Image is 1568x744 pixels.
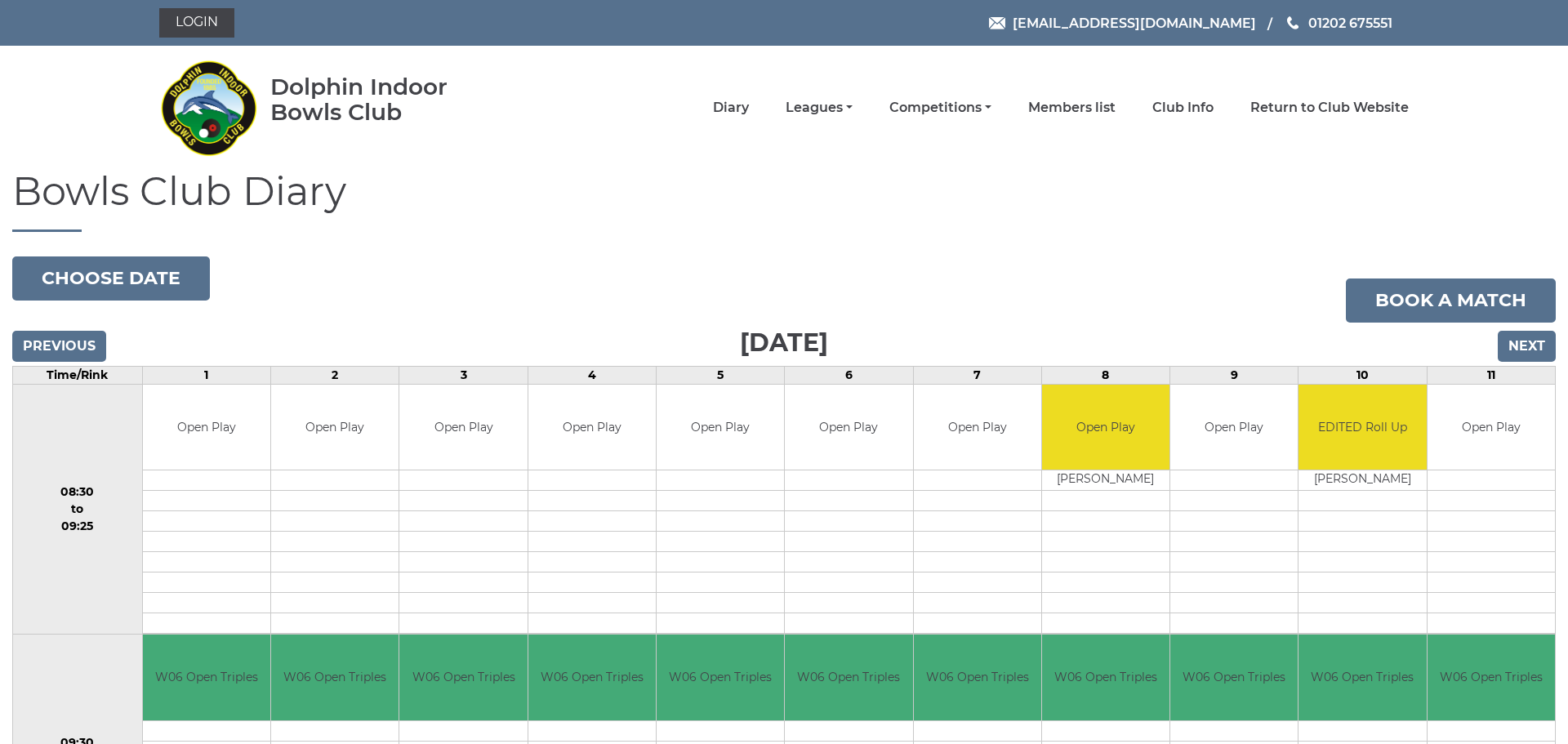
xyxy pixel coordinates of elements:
[1298,385,1426,470] td: EDITED Roll Up
[271,366,399,384] td: 2
[399,366,528,384] td: 3
[913,366,1041,384] td: 7
[142,366,270,384] td: 1
[1298,470,1426,491] td: [PERSON_NAME]
[270,74,500,125] div: Dolphin Indoor Bowls Club
[1028,99,1116,117] a: Members list
[1285,13,1392,33] a: Phone us 01202 675551
[914,385,1041,470] td: Open Play
[12,331,106,362] input: Previous
[399,635,527,720] td: W06 Open Triples
[785,366,913,384] td: 6
[657,385,784,470] td: Open Play
[12,170,1556,232] h1: Bowls Club Diary
[989,13,1256,33] a: Email [EMAIL_ADDRESS][DOMAIN_NAME]
[785,635,912,720] td: W06 Open Triples
[1013,15,1256,30] span: [EMAIL_ADDRESS][DOMAIN_NAME]
[989,17,1005,29] img: Email
[1428,385,1555,470] td: Open Play
[271,385,399,470] td: Open Play
[528,635,656,720] td: W06 Open Triples
[528,385,656,470] td: Open Play
[914,635,1041,720] td: W06 Open Triples
[1041,366,1169,384] td: 8
[1250,99,1409,117] a: Return to Club Website
[1298,366,1427,384] td: 10
[1287,16,1298,29] img: Phone us
[713,99,749,117] a: Diary
[1308,15,1392,30] span: 01202 675551
[1298,635,1426,720] td: W06 Open Triples
[1042,635,1169,720] td: W06 Open Triples
[1427,366,1555,384] td: 11
[143,385,270,470] td: Open Play
[656,366,784,384] td: 5
[1346,278,1556,323] a: Book a match
[13,384,143,635] td: 08:30 to 09:25
[143,635,270,720] td: W06 Open Triples
[1170,385,1298,470] td: Open Play
[1152,99,1214,117] a: Club Info
[1170,366,1298,384] td: 9
[786,99,853,117] a: Leagues
[528,366,656,384] td: 4
[1042,470,1169,491] td: [PERSON_NAME]
[12,256,210,301] button: Choose date
[1428,635,1555,720] td: W06 Open Triples
[1042,385,1169,470] td: Open Play
[271,635,399,720] td: W06 Open Triples
[1498,331,1556,362] input: Next
[159,51,257,165] img: Dolphin Indoor Bowls Club
[657,635,784,720] td: W06 Open Triples
[399,385,527,470] td: Open Play
[1170,635,1298,720] td: W06 Open Triples
[159,8,234,38] a: Login
[889,99,991,117] a: Competitions
[785,385,912,470] td: Open Play
[13,366,143,384] td: Time/Rink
